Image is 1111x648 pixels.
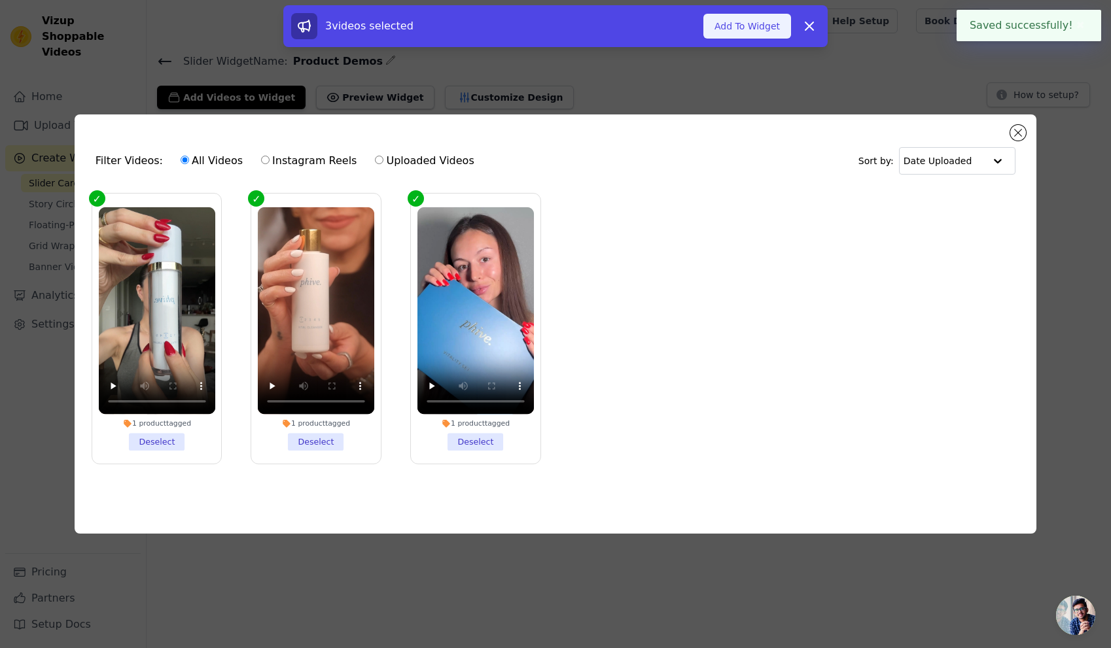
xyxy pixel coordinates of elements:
button: Add To Widget [703,14,791,39]
button: Close [1073,18,1088,33]
span: 3 videos selected [325,20,414,32]
label: Uploaded Videos [374,152,474,169]
div: Saved successfully! [957,10,1101,41]
div: 1 product tagged [417,418,534,428]
label: All Videos [180,152,243,169]
button: Close modal [1010,125,1026,141]
div: Filter Videos: [96,146,482,176]
div: 1 product tagged [258,418,374,428]
div: Sort by: [858,147,1016,175]
div: 1 product tagged [99,418,215,428]
a: Open chat [1056,596,1095,635]
label: Instagram Reels [260,152,357,169]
